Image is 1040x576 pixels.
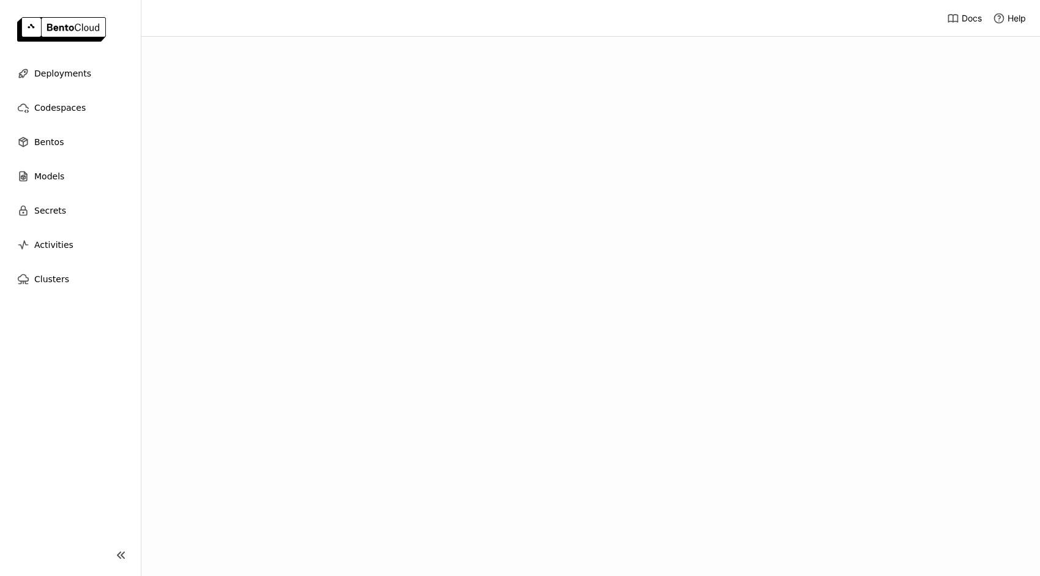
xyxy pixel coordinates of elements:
a: Secrets [10,198,131,223]
span: Models [34,169,64,184]
a: Clusters [10,267,131,291]
div: Help [993,12,1026,24]
span: Deployments [34,66,91,81]
span: Activities [34,238,73,252]
a: Activities [10,233,131,257]
span: Bentos [34,135,64,149]
span: Secrets [34,203,66,218]
a: Models [10,164,131,189]
span: Codespaces [34,100,86,115]
a: Bentos [10,130,131,154]
span: Docs [962,13,982,24]
img: logo [17,17,106,42]
span: Help [1008,13,1026,24]
a: Docs [947,12,982,24]
span: Clusters [34,272,69,286]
